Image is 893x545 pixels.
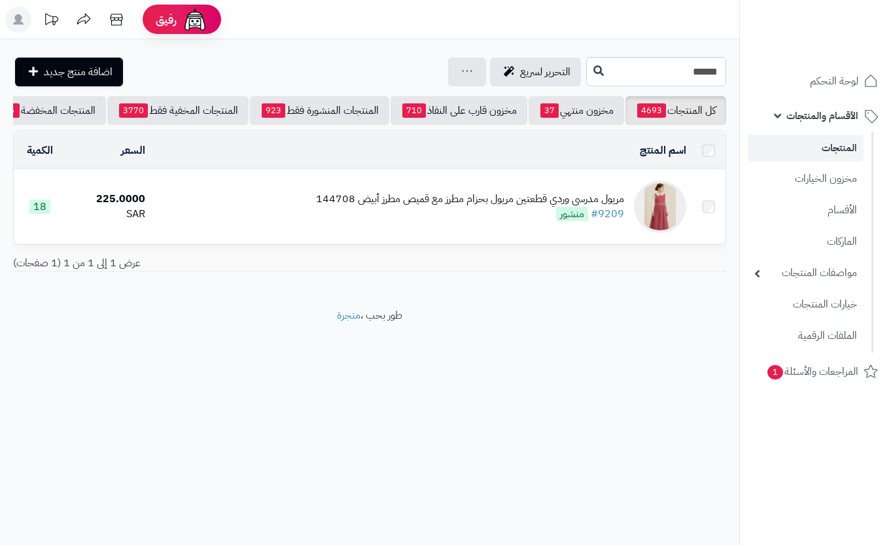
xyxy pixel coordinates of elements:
a: المنتجات [748,135,864,162]
div: 225.0000 [71,192,145,207]
span: التحرير لسريع [520,64,570,80]
a: كل المنتجات4693 [625,96,726,125]
span: 1 [767,365,783,379]
span: 18 [29,200,50,214]
span: منشور [556,207,588,221]
a: مواصفات المنتجات [748,259,864,287]
span: 4693 [637,103,666,118]
img: مريول مدرسي وردي قطعتين مريول بحزام مطرز مع قميص مطرز أبيض 144708 [634,181,686,233]
a: اضافة منتج جديد [15,58,123,86]
a: التحرير لسريع [490,58,581,86]
span: 923 [262,103,285,118]
div: مريول مدرسي وردي قطعتين مريول بحزام مطرز مع قميص مطرز أبيض 144708 [316,192,624,207]
span: لوحة التحكم [810,72,858,90]
a: الكمية [27,143,53,158]
a: لوحة التحكم [748,65,885,97]
span: رفيق [156,12,177,27]
span: 3770 [119,103,148,118]
span: الأقسام والمنتجات [786,107,858,125]
span: اضافة منتج جديد [44,64,113,80]
div: عرض 1 إلى 1 من 1 (1 صفحات) [3,256,370,271]
a: تحديثات المنصة [35,7,67,36]
span: المراجعات والأسئلة [766,362,858,381]
a: مخزون منتهي37 [529,96,624,125]
a: الأقسام [748,196,864,224]
img: ai-face.png [182,7,208,33]
a: مخزون الخيارات [748,165,864,193]
a: الملفات الرقمية [748,322,864,350]
a: اسم المنتج [640,143,686,158]
span: 710 [402,103,426,118]
a: #9209 [591,206,624,222]
a: المراجعات والأسئلة1 [748,356,885,387]
div: SAR [71,207,145,222]
a: الماركات [748,228,864,256]
a: مخزون قارب على النفاذ710 [391,96,527,125]
a: السعر [121,143,145,158]
span: 37 [540,103,559,118]
a: المنتجات المخفية فقط3770 [107,96,249,125]
a: متجرة [337,308,360,323]
a: المنتجات المنشورة فقط923 [250,96,389,125]
a: خيارات المنتجات [748,290,864,319]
